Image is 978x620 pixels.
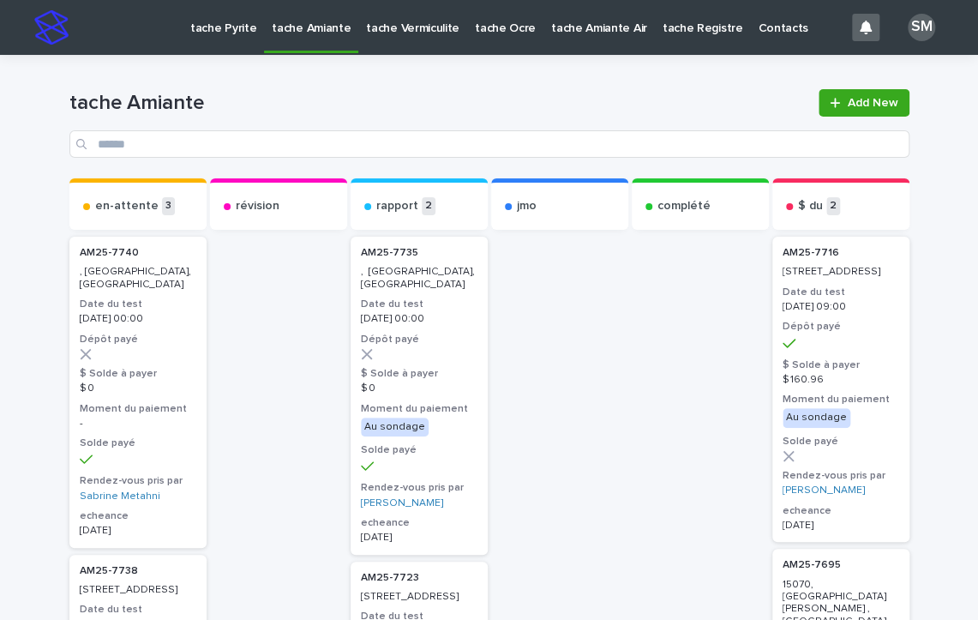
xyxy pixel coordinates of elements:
[361,402,477,416] h3: Moment du paiement
[80,509,196,523] h3: echeance
[422,197,435,215] p: 2
[162,197,175,215] p: 3
[798,199,823,214] p: $ du
[361,481,477,495] h3: Rendez-vous pris par
[361,418,429,436] div: Au sondage
[361,382,477,394] p: $ 0
[80,436,196,450] h3: Solde payé
[783,485,865,497] a: [PERSON_NAME]
[848,97,898,109] span: Add New
[351,237,488,555] a: AM25-7735 , [GEOGRAPHIC_DATA], [GEOGRAPHIC_DATA]Date du test[DATE] 00:00Dépôt payé$ Solde à payer...
[361,532,477,544] p: [DATE]
[361,367,477,381] h3: $ Solde à payer
[361,591,477,603] p: [STREET_ADDRESS]
[783,504,899,518] h3: echeance
[80,367,196,381] h3: $ Solde à payer
[80,402,196,416] h3: Moment du paiement
[361,266,477,291] p: , [GEOGRAPHIC_DATA], [GEOGRAPHIC_DATA]
[376,199,418,214] p: rapport
[95,199,159,214] p: en-attente
[783,559,899,571] p: AM25-7695
[80,382,196,394] p: $ 0
[80,313,196,325] p: [DATE] 00:00
[80,333,196,346] h3: Dépôt payé
[783,435,899,448] h3: Solde payé
[783,247,899,259] p: AM25-7716
[783,520,899,532] p: [DATE]
[361,247,477,259] p: AM25-7735
[819,89,909,117] a: Add New
[783,266,899,278] p: [STREET_ADDRESS]
[80,266,196,291] p: , [GEOGRAPHIC_DATA], [GEOGRAPHIC_DATA]
[783,408,850,427] div: Au sondage
[80,565,196,577] p: AM25-7738
[361,443,477,457] h3: Solde payé
[361,572,477,584] p: AM25-7723
[361,333,477,346] h3: Dépôt payé
[361,298,477,311] h3: Date du test
[517,199,537,214] p: jmo
[783,358,899,372] h3: $ Solde à payer
[783,393,899,406] h3: Moment du paiement
[783,301,899,313] p: [DATE] 09:00
[80,418,196,430] p: -
[826,197,840,215] p: 2
[80,474,196,488] h3: Rendez-vous pris par
[783,469,899,483] h3: Rendez-vous pris par
[361,497,443,509] a: [PERSON_NAME]
[69,130,909,158] input: Search
[783,320,899,334] h3: Dépôt payé
[69,237,207,548] a: AM25-7740 , [GEOGRAPHIC_DATA], [GEOGRAPHIC_DATA]Date du test[DATE] 00:00Dépôt payé$ Solde à payer...
[361,516,477,530] h3: echeance
[772,237,909,542] a: AM25-7716 [STREET_ADDRESS]Date du test[DATE] 09:00Dépôt payé$ Solde à payer$ 160.96Moment du paie...
[657,199,711,214] p: complété
[80,247,196,259] p: AM25-7740
[783,374,899,386] p: $ 160.96
[361,313,477,325] p: [DATE] 00:00
[236,199,279,214] p: révision
[908,14,935,41] div: SM
[80,491,160,503] a: Sabrine Metahni
[80,603,196,617] h3: Date du test
[783,286,899,299] h3: Date du test
[80,298,196,311] h3: Date du test
[34,10,69,45] img: stacker-logo-s-only.png
[69,91,809,116] h1: tache Amiante
[80,584,196,596] p: [STREET_ADDRESS]
[80,525,196,537] p: [DATE]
